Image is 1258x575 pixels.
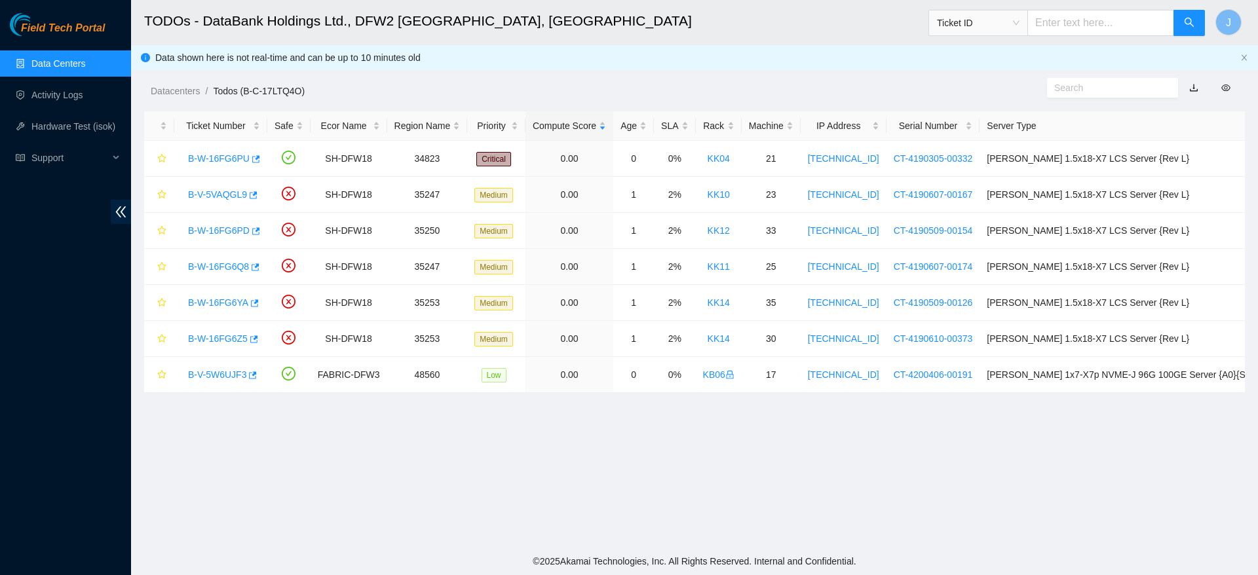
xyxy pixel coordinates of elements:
footer: © 2025 Akamai Technologies, Inc. All Rights Reserved. Internal and Confidential. [131,547,1258,575]
span: Low [482,368,506,382]
span: lock [725,370,734,379]
button: J [1215,9,1242,35]
td: 0.00 [525,357,613,393]
a: B-W-16FG6PD [188,225,250,236]
span: close-circle [282,331,295,344]
span: close-circle [282,223,295,236]
button: download [1179,77,1208,98]
td: 34823 [387,141,468,177]
a: [TECHNICAL_ID] [808,297,879,308]
td: 35247 [387,249,468,285]
a: [TECHNICAL_ID] [808,261,879,272]
a: [TECHNICAL_ID] [808,189,879,200]
td: 30 [742,321,801,357]
span: star [157,334,166,344]
span: search [1184,17,1194,29]
button: star [151,256,167,277]
button: star [151,220,167,241]
a: B-W-16FG6PU [188,153,250,164]
td: 35250 [387,213,468,249]
a: download [1189,83,1198,93]
a: CT-4190610-00373 [894,333,973,344]
td: 0.00 [525,177,613,213]
span: Medium [474,296,513,310]
td: 0.00 [525,285,613,321]
a: Activity Logs [31,90,83,100]
span: star [157,298,166,308]
a: CT-4190509-00154 [894,225,973,236]
span: star [157,190,166,200]
a: [TECHNICAL_ID] [808,225,879,236]
td: 0.00 [525,321,613,357]
a: Akamai TechnologiesField Tech Portal [10,24,105,41]
span: close-circle [282,295,295,308]
button: star [151,328,167,349]
td: 17 [742,357,801,393]
a: CT-4190607-00167 [894,189,973,200]
span: star [157,226,166,236]
td: 0.00 [525,213,613,249]
td: 1 [613,213,654,249]
a: CT-4190607-00174 [894,261,973,272]
td: 35 [742,285,801,321]
a: B-W-16FG6Q8 [188,261,249,272]
a: [TECHNICAL_ID] [808,333,879,344]
a: [TECHNICAL_ID] [808,369,879,380]
td: 25 [742,249,801,285]
td: 35253 [387,321,468,357]
span: close [1240,54,1248,62]
a: Datacenters [151,86,200,96]
td: 35253 [387,285,468,321]
input: Enter text here... [1027,10,1174,36]
a: CT-4190305-00332 [894,153,973,164]
td: 1 [613,249,654,285]
a: Hardware Test (isok) [31,121,115,132]
a: B-W-16FG6Z5 [188,333,248,344]
td: 48560 [387,357,468,393]
span: star [157,370,166,380]
td: 21 [742,141,801,177]
td: FABRIC-DFW3 [311,357,387,393]
a: KK14 [708,333,730,344]
button: star [151,364,167,385]
td: 2% [654,213,695,249]
span: / [205,86,208,96]
td: 0 [613,141,654,177]
td: SH-DFW18 [311,177,387,213]
td: 1 [613,285,654,321]
td: 2% [654,177,695,213]
td: 1 [613,321,654,357]
span: Critical [476,152,511,166]
span: close-circle [282,187,295,200]
span: J [1226,14,1231,31]
span: Medium [474,260,513,274]
a: B-W-16FG6YA [188,297,248,308]
a: Todos (B-C-17LTQ4O) [213,86,305,96]
button: search [1173,10,1205,36]
a: KB06lock [703,369,734,380]
td: 0.00 [525,141,613,177]
button: star [151,148,167,169]
span: Medium [474,332,513,346]
td: 0% [654,357,695,393]
a: Data Centers [31,58,85,69]
span: Medium [474,188,513,202]
a: CT-4200406-00191 [894,369,973,380]
span: check-circle [282,367,295,380]
a: KK14 [708,297,730,308]
span: read [16,153,25,162]
span: eye [1221,83,1230,92]
td: 2% [654,321,695,357]
td: SH-DFW18 [311,141,387,177]
td: SH-DFW18 [311,213,387,249]
td: SH-DFW18 [311,321,387,357]
a: CT-4190509-00126 [894,297,973,308]
span: star [157,262,166,272]
td: 0.00 [525,249,613,285]
td: 35247 [387,177,468,213]
img: Akamai Technologies [10,13,66,36]
span: close-circle [282,259,295,272]
button: star [151,184,167,205]
a: KK04 [708,153,730,164]
td: 0% [654,141,695,177]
